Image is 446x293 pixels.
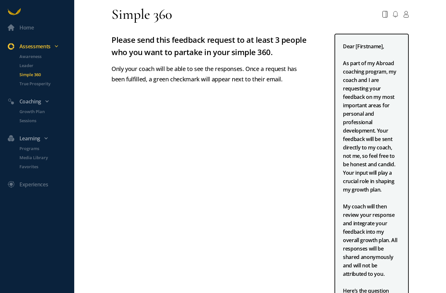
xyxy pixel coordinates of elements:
div: Experiences [19,180,48,189]
div: Learning [4,134,77,143]
p: Only your coach will be able to see the responses. Once a request has been fulfilled, a green che... [111,64,310,84]
div: Coaching [4,97,77,106]
a: Leader [12,62,74,69]
p: Awareness [19,53,73,60]
a: Sessions [12,117,74,124]
div: Simple 360 [111,5,172,23]
div: Home [19,23,34,32]
p: Sessions [19,117,73,124]
p: Simple 360 [19,71,73,78]
a: Media Library [12,154,74,161]
a: Programs [12,145,74,152]
p: Leader [19,62,73,69]
a: Growth Plan [12,108,74,115]
a: Simple 360 [12,71,74,78]
p: Favorites [19,163,73,170]
a: Favorites [12,163,74,170]
p: True Prosperity [19,80,73,87]
p: Media Library [19,154,73,161]
a: Awareness [12,53,74,60]
p: Programs [19,145,73,152]
h3: Please send this feedback request to at least 3 people who you want to partake in your simple 360. [111,34,310,58]
p: Growth Plan [19,108,73,115]
a: True Prosperity [12,80,74,87]
div: Assessments [4,42,77,51]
